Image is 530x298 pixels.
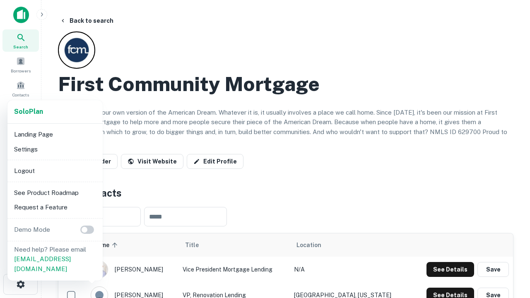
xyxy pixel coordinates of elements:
li: Landing Page [11,127,99,142]
li: Request a Feature [11,200,99,215]
li: Settings [11,142,99,157]
strong: Solo Plan [14,108,43,115]
a: [EMAIL_ADDRESS][DOMAIN_NAME] [14,255,71,272]
p: Demo Mode [11,225,53,235]
p: Need help? Please email [14,245,96,274]
li: Logout [11,163,99,178]
li: See Product Roadmap [11,185,99,200]
iframe: Chat Widget [489,205,530,245]
a: SoloPlan [14,107,43,117]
